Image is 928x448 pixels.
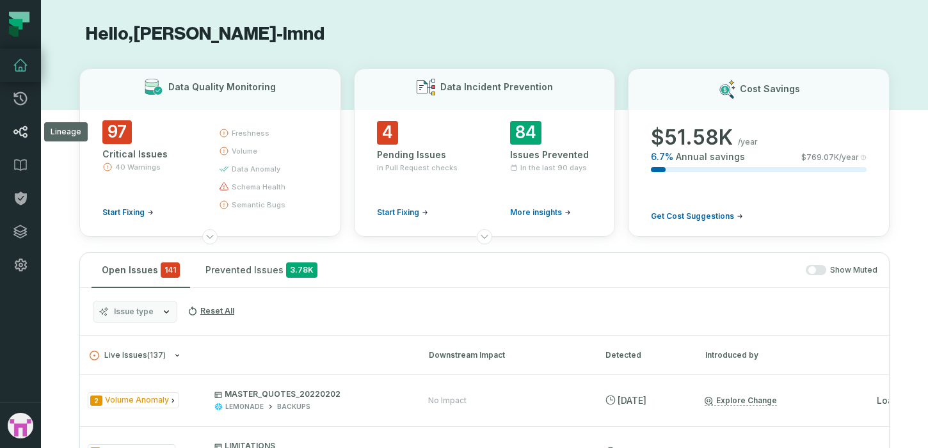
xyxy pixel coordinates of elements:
[195,253,328,287] button: Prevented Issues
[440,81,553,93] h3: Data Incident Prevention
[102,207,154,218] a: Start Fixing
[705,349,820,361] div: Introduced by
[428,396,467,406] div: No Impact
[93,301,177,323] button: Issue type
[651,125,733,150] span: $ 51.58K
[286,262,317,278] span: 3.78K
[651,211,743,221] a: Get Cost Suggestions
[79,68,341,237] button: Data Quality Monitoring97Critical Issues40 WarningsStart Fixingfreshnessvolumedata anomalyschema ...
[738,137,758,147] span: /year
[605,349,682,361] div: Detected
[277,402,310,412] div: BACKUPS
[510,121,541,145] span: 84
[801,152,859,163] span: $ 769.07K /year
[214,389,405,399] p: MASTER_QUOTES_20220202
[90,351,406,360] button: Live Issues(137)
[510,207,562,218] span: More insights
[676,150,745,163] span: Annual savings
[740,83,800,95] h3: Cost Savings
[377,163,458,173] span: in Pull Request checks
[651,211,734,221] span: Get Cost Suggestions
[232,164,280,174] span: data anomaly
[182,301,239,321] button: Reset All
[115,162,161,172] span: 40 Warnings
[651,150,673,163] span: 6.7 %
[225,402,264,412] div: LEMONADE
[510,207,571,218] a: More insights
[44,122,88,141] div: Lineage
[510,148,592,161] div: Issues Prevented
[168,81,276,93] h3: Data Quality Monitoring
[377,148,459,161] div: Pending Issues
[377,207,428,218] a: Start Fixing
[333,265,877,276] div: Show Muted
[377,207,419,218] span: Start Fixing
[102,120,132,144] span: 97
[102,148,196,161] div: Critical Issues
[79,23,890,45] h1: Hello, [PERSON_NAME]-lmnd
[90,396,102,406] span: Severity
[354,68,616,237] button: Data Incident Prevention4Pending Issuesin Pull Request checksStart Fixing84Issues PreventedIn the...
[628,68,890,237] button: Cost Savings$51.58K/year6.7%Annual savings$769.07K/yearGet Cost Suggestions
[520,163,587,173] span: In the last 90 days
[618,395,646,406] relative-time: Sep 24, 2025, 5:42 PM EDT
[88,392,179,408] span: Issue Type
[114,307,154,317] span: Issue type
[232,146,257,156] span: volume
[90,351,166,360] span: Live Issues ( 137 )
[8,413,33,438] img: avatar of gabe-cohen-lmnd
[92,253,190,287] button: Open Issues
[232,200,285,210] span: semantic bugs
[429,349,582,361] div: Downstream Impact
[161,262,180,278] span: critical issues and errors combined
[102,207,145,218] span: Start Fixing
[377,121,398,145] span: 4
[232,128,269,138] span: freshness
[232,182,285,192] span: schema health
[705,396,777,406] a: Explore Change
